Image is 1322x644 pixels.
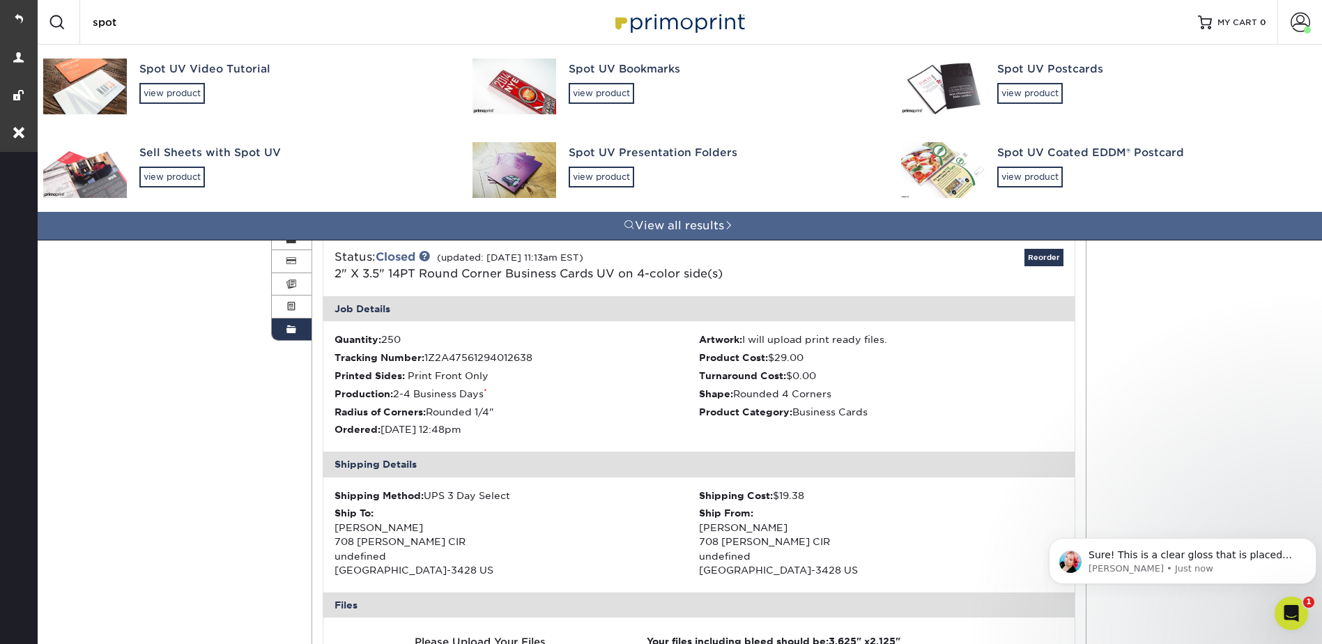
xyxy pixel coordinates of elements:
[997,83,1063,104] div: view product
[699,387,1063,401] li: Rounded 4 Corners
[139,167,205,187] div: view product
[997,61,1305,77] div: Spot UV Postcards
[893,45,1322,128] a: Spot UV Postcardsview product
[893,128,1322,212] a: Spot UV Coated EDDM® Postcardview product
[699,405,1063,419] li: Business Cards
[699,490,773,501] strong: Shipping Cost:
[408,370,489,381] span: Print Front Only
[139,83,205,104] div: view product
[569,83,634,104] div: view product
[901,142,985,198] img: Spot UV Coated EDDM® Postcard
[335,422,699,436] li: [DATE] 12:48pm
[464,128,893,212] a: Spot UV Presentation Foldersview product
[139,145,447,161] div: Sell Sheets with Spot UV
[699,507,753,519] strong: Ship From:
[997,167,1063,187] div: view product
[699,370,786,381] strong: Turnaround Cost:
[335,334,381,345] strong: Quantity:
[699,369,1063,383] li: $0.00
[699,332,1063,346] li: I will upload print ready files.
[699,351,1063,365] li: $29.00
[335,424,381,435] strong: Ordered:
[472,59,556,114] img: Spot UV Bookmarks
[335,352,424,363] strong: Tracking Number:
[699,334,742,345] strong: Artwork:
[901,59,985,114] img: Spot UV Postcards
[335,267,723,280] a: 2" X 3.5" 14PT Round Corner Business Cards UV on 4-color side(s)
[1275,597,1308,630] iframe: Intercom live chat
[323,296,1075,321] div: Job Details
[335,490,424,501] strong: Shipping Method:
[335,405,699,419] li: Rounded 1/4"
[1043,509,1322,606] iframe: Intercom notifications message
[335,506,699,577] div: [PERSON_NAME] 708 [PERSON_NAME] CIR undefined [GEOGRAPHIC_DATA]-3428 US
[699,506,1063,577] div: [PERSON_NAME] 708 [PERSON_NAME] CIR undefined [GEOGRAPHIC_DATA]-3428 US
[997,145,1305,161] div: Spot UV Coated EDDM® Postcard
[139,61,447,77] div: Spot UV Video Tutorial
[1260,17,1266,27] span: 0
[1217,17,1257,29] span: MY CART
[35,45,464,128] a: Spot UV Video Tutorialview product
[91,14,227,31] input: SEARCH PRODUCTS.....
[35,212,1322,240] a: View all results
[609,7,748,37] img: Primoprint
[335,387,699,401] li: 2-4 Business Days
[464,45,893,128] a: Spot UV Bookmarksview product
[43,142,127,198] img: Sell Sheets with Spot UV
[323,452,1075,477] div: Shipping Details
[699,489,1063,503] div: $19.38
[1024,249,1063,266] a: Reorder
[699,406,792,417] strong: Product Category:
[324,249,824,282] div: Status:
[376,250,415,263] a: Closed
[437,252,583,263] small: (updated: [DATE] 11:13am EST)
[699,352,768,363] strong: Product Cost:
[472,142,556,198] img: Spot UV Presentation Folders
[43,59,127,114] img: Spot UV Video Tutorial
[335,489,699,503] div: UPS 3 Day Select
[335,332,699,346] li: 250
[569,61,877,77] div: Spot UV Bookmarks
[424,352,532,363] span: 1Z2A47561294012638
[1303,597,1314,608] span: 1
[335,406,426,417] strong: Radius of Corners:
[323,592,1075,618] div: Files
[569,145,877,161] div: Spot UV Presentation Folders
[335,507,374,519] strong: Ship To:
[699,388,733,399] strong: Shape:
[569,167,634,187] div: view product
[335,370,405,381] strong: Printed Sides:
[335,388,393,399] strong: Production:
[35,128,464,212] a: Sell Sheets with Spot UVview product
